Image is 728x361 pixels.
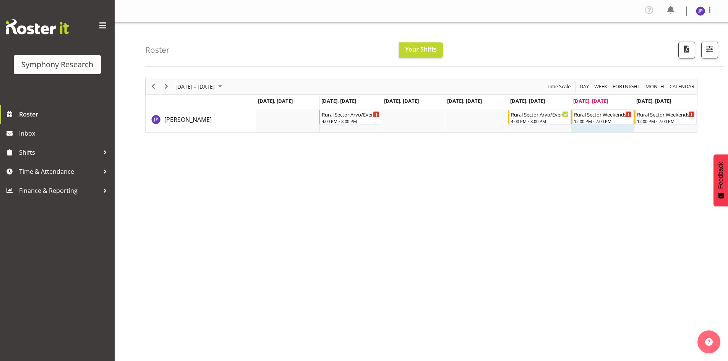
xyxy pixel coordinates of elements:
span: Day [579,82,590,91]
button: Next [161,82,172,91]
span: [DATE], [DATE] [573,97,608,104]
a: [PERSON_NAME] [164,115,212,124]
button: Timeline Day [579,82,590,91]
div: Judith Partridge"s event - Rural Sector Arvo/Evenings Begin From Tuesday, September 2, 2025 at 4:... [319,110,381,125]
span: Week [593,82,608,91]
button: Filter Shifts [701,42,718,58]
div: Judith Partridge"s event - Rural Sector Weekends Begin From Saturday, September 6, 2025 at 12:00:... [571,110,634,125]
div: Judith Partridge"s event - Rural Sector Arvo/Evenings Begin From Friday, September 5, 2025 at 4:0... [508,110,571,125]
div: Next [160,78,173,94]
div: Rural Sector Weekends [637,110,695,118]
button: Timeline Week [593,82,609,91]
span: Shifts [19,147,99,158]
div: Rural Sector Arvo/Evenings [511,110,569,118]
button: September 01 - 07, 2025 [174,82,225,91]
div: Rural Sector Weekends [574,110,632,118]
button: Fortnight [611,82,642,91]
button: Your Shifts [399,42,443,58]
span: Finance & Reporting [19,185,99,196]
button: Previous [148,82,159,91]
div: Previous [147,78,160,94]
td: Judith Partridge resource [146,109,256,132]
button: Download a PDF of the roster according to the set date range. [678,42,695,58]
span: [DATE], [DATE] [384,97,419,104]
button: Time Scale [546,82,572,91]
button: Month [668,82,696,91]
div: 4:00 PM - 8:00 PM [322,118,379,124]
span: [DATE], [DATE] [321,97,356,104]
button: Timeline Month [644,82,666,91]
div: Symphony Research [21,59,93,70]
span: Month [645,82,665,91]
button: Feedback - Show survey [713,154,728,206]
span: calendar [669,82,695,91]
table: Timeline Week of September 6, 2025 [256,109,697,132]
div: Judith Partridge"s event - Rural Sector Weekends Begin From Sunday, September 7, 2025 at 12:00:00... [634,110,697,125]
div: 12:00 PM - 7:00 PM [637,118,695,124]
div: Rural Sector Arvo/Evenings [322,110,379,118]
span: Your Shifts [405,45,437,53]
span: [DATE], [DATE] [636,97,671,104]
img: judith-partridge11888.jpg [696,6,705,16]
span: Time & Attendance [19,166,99,177]
span: Feedback [717,162,724,189]
img: Rosterit website logo [6,19,69,34]
span: [DATE], [DATE] [510,97,545,104]
img: help-xxl-2.png [705,338,713,346]
span: [DATE], [DATE] [258,97,293,104]
span: Roster [19,108,111,120]
div: Timeline Week of September 6, 2025 [145,78,697,133]
div: 12:00 PM - 7:00 PM [574,118,632,124]
span: Inbox [19,128,111,139]
h4: Roster [145,45,170,54]
span: Fortnight [612,82,641,91]
span: [DATE], [DATE] [447,97,482,104]
div: 4:00 PM - 8:00 PM [511,118,569,124]
span: [DATE] - [DATE] [175,82,216,91]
